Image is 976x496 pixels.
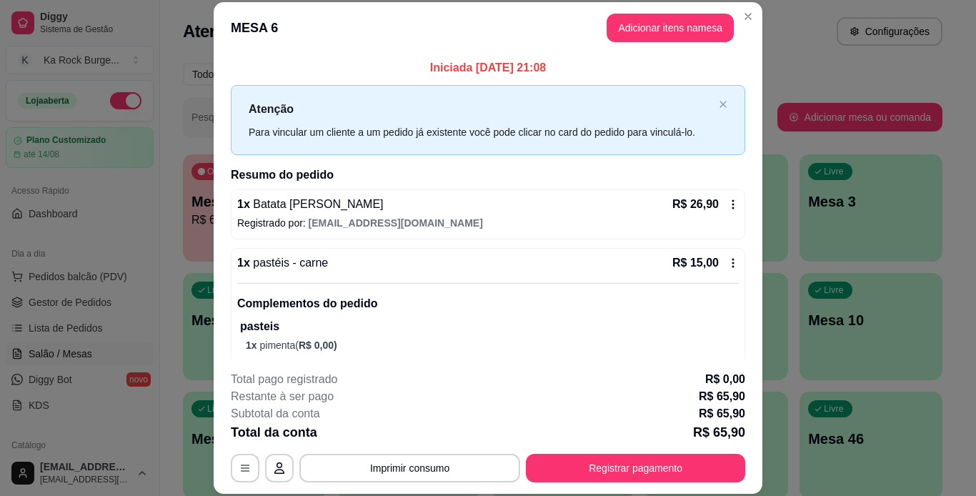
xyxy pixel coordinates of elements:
[309,217,483,229] span: [EMAIL_ADDRESS][DOMAIN_NAME]
[237,196,384,213] p: 1 x
[672,196,719,213] p: R$ 26,90
[250,257,328,269] span: pastéis - carne
[214,2,762,54] header: MESA 6
[231,405,320,422] p: Subtotal da conta
[231,59,745,76] p: Iniciada [DATE] 21:08
[240,318,739,335] p: pasteis
[237,216,739,230] p: Registrado por:
[231,388,334,405] p: Restante à ser pago
[699,405,745,422] p: R$ 65,90
[237,295,739,312] p: Complementos do pedido
[719,100,727,109] button: close
[699,388,745,405] p: R$ 65,90
[737,5,760,28] button: Close
[249,124,713,140] div: Para vincular um cliente a um pedido já existente você pode clicar no card do pedido para vinculá...
[672,254,719,272] p: R$ 15,00
[250,198,384,210] span: Batata [PERSON_NAME]
[237,254,328,272] p: 1 x
[246,338,739,352] p: pimenta (
[240,358,739,375] p: adicionais e sabores de massa
[231,371,337,388] p: Total pago registrado
[246,339,259,351] span: 1 x
[607,14,734,42] button: Adicionar itens namesa
[299,454,520,482] button: Imprimir consumo
[299,339,337,351] span: R$ 0,00 )
[249,100,713,118] p: Atenção
[231,422,317,442] p: Total da conta
[526,454,745,482] button: Registrar pagamento
[705,371,745,388] p: R$ 0,00
[231,167,745,184] h2: Resumo do pedido
[693,422,745,442] p: R$ 65,90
